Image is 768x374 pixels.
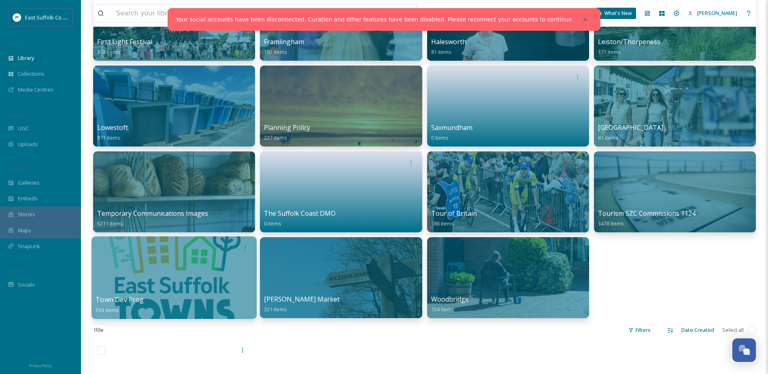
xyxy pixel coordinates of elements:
span: 227 items [264,134,287,141]
a: [PERSON_NAME] Market321 items [264,295,340,313]
a: View all files [365,5,413,21]
a: Framlingham182 items [264,38,304,55]
span: MEDIA [8,42,22,48]
span: 154 items [431,306,454,313]
div: Date Created [677,322,718,338]
span: 871 items [97,134,120,141]
a: Planning Policy227 items [264,124,310,141]
span: 0 items [264,220,281,227]
div: Filters [624,322,655,338]
span: SnapLink [18,242,40,250]
a: Your social accounts have been disconnected. Curation and other features have been disabled. Plea... [176,15,574,24]
span: 186 items [431,220,454,227]
span: 182 items [264,48,287,55]
a: First Light Festival372 items [97,38,152,55]
span: 654 items [96,306,119,313]
a: [PERSON_NAME] [684,5,741,21]
button: Open Chat [732,338,756,362]
span: [PERSON_NAME] Market [264,295,340,304]
span: Embeds [18,195,38,202]
span: Select all [722,326,744,334]
a: Privacy Policy [29,360,52,370]
span: Leiston/Thorpeness [598,37,660,46]
span: Galleries [18,179,40,187]
span: 1 file [93,326,104,334]
span: East Suffolk Council [25,13,73,21]
span: Library [18,54,34,62]
span: Town Dev Prog [96,295,144,304]
img: ESC%20Logo.png [13,13,21,21]
span: 41 items [598,134,618,141]
span: First Light Festival [97,37,152,46]
span: 3478 items [598,220,624,227]
span: Halesworth [431,37,466,46]
span: Woodbridge [431,295,469,304]
span: Media Centres [18,86,53,93]
span: Collections [18,70,45,78]
a: Woodbridge154 items [431,295,469,313]
a: Lowestoft871 items [97,124,128,141]
a: [GEOGRAPHIC_DATA]41 items [598,124,663,141]
a: Tourism SZC Commissions 11243478 items [598,210,696,227]
span: 171 items [598,48,621,55]
span: SOCIALS [8,268,24,274]
a: What's New [596,8,636,19]
span: 321 items [264,306,287,313]
span: Tour of Britain [431,209,477,218]
a: Halesworth81 items [431,38,466,55]
span: Socials [18,281,35,289]
span: 0 items [431,134,449,141]
span: 372 items [97,48,120,55]
span: Stories [18,210,35,218]
span: Framlingham [264,37,304,46]
span: [GEOGRAPHIC_DATA] [598,123,663,132]
span: Privacy Policy [29,363,52,368]
span: Saxmundham [431,123,472,132]
span: Uploads [18,140,38,148]
span: 81 items [431,48,451,55]
span: Lowestoft [97,123,128,132]
input: Search your library [112,4,351,22]
span: [PERSON_NAME] [697,9,737,17]
span: Temporary Communications Images [97,209,208,218]
span: Maps [18,227,31,234]
span: Tourism SZC Commissions 1124 [598,209,696,218]
span: The Suffolk Coast DMO [264,209,336,218]
a: Tour of Britain186 items [431,210,477,227]
span: COLLECT [8,112,26,118]
a: The Suffolk Coast DMO0 items [264,210,336,227]
a: Saxmundham0 items [431,124,472,141]
span: UGC [18,125,29,132]
span: WIDGETS [8,166,27,172]
a: Leiston/Thorpeness171 items [598,38,660,55]
a: Town Dev Prog654 items [96,296,144,314]
a: Temporary Communications Images6211 items [97,210,208,227]
span: 6211 items [97,220,123,227]
span: Planning Policy [264,123,310,132]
